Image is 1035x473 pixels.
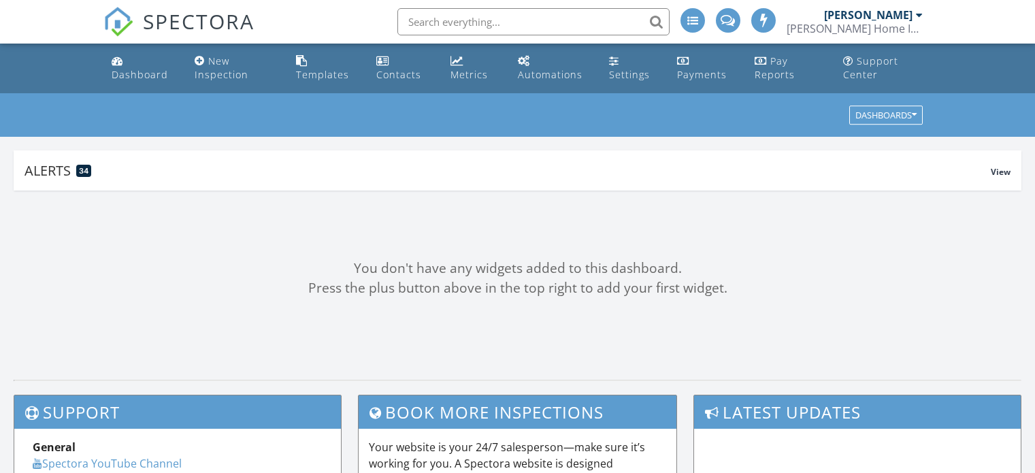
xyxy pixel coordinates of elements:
a: Payments [672,49,738,88]
div: Templates [296,68,349,81]
span: SPECTORA [143,7,254,35]
a: Settings [604,49,661,88]
div: Alerts [24,161,991,180]
div: Eldredge Home Inspection [787,22,923,35]
h3: Latest Updates [694,395,1021,429]
div: Dashboard [112,68,168,81]
span: View [991,166,1011,178]
h3: Book More Inspections [359,395,677,429]
div: [PERSON_NAME] [824,8,913,22]
a: Support Center [838,49,929,88]
span: 34 [79,166,88,176]
div: Settings [609,68,650,81]
a: Templates [291,49,360,88]
a: Dashboard [106,49,178,88]
a: New Inspection [189,49,280,88]
div: Automations [518,68,582,81]
div: You don't have any widgets added to this dashboard. [14,259,1021,278]
button: Dashboards [849,106,923,125]
strong: General [33,440,76,455]
a: Metrics [445,49,502,88]
a: Pay Reports [749,49,826,88]
div: New Inspection [195,54,248,81]
div: Press the plus button above in the top right to add your first widget. [14,278,1021,298]
div: Metrics [450,68,488,81]
a: SPECTORA [103,18,254,47]
img: The Best Home Inspection Software - Spectora [103,7,133,37]
div: Contacts [376,68,421,81]
a: Contacts [371,49,434,88]
div: Pay Reports [755,54,795,81]
a: Spectora YouTube Channel [33,456,182,471]
div: Payments [677,68,727,81]
div: Dashboards [855,111,917,120]
input: Search everything... [397,8,670,35]
h3: Support [14,395,341,429]
a: Automations (Advanced) [512,49,593,88]
div: Support Center [843,54,898,81]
